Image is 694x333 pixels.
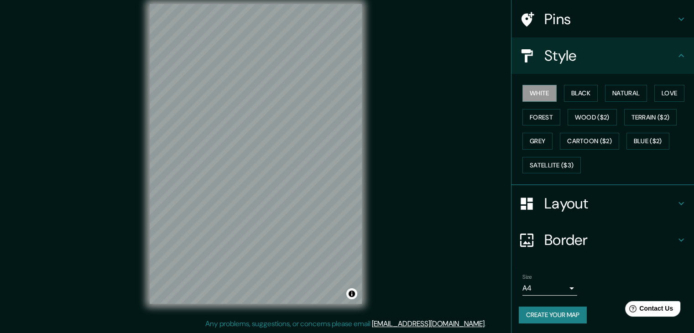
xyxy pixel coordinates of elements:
canvas: Map [150,4,362,304]
button: Love [654,85,684,102]
div: Style [511,37,694,74]
button: Wood ($2) [568,109,617,126]
button: Terrain ($2) [624,109,677,126]
button: Satellite ($3) [522,157,581,174]
h4: Style [544,47,676,65]
p: Any problems, suggestions, or concerns please email . [205,318,486,329]
h4: Layout [544,194,676,213]
div: Border [511,222,694,258]
button: White [522,85,557,102]
label: Size [522,273,532,281]
h4: Border [544,231,676,249]
div: A4 [522,281,577,296]
button: Blue ($2) [626,133,669,150]
div: . [486,318,487,329]
button: Cartoon ($2) [560,133,619,150]
button: Grey [522,133,553,150]
button: Toggle attribution [346,288,357,299]
div: . [487,318,489,329]
button: Forest [522,109,560,126]
button: Natural [605,85,647,102]
button: Black [564,85,598,102]
a: [EMAIL_ADDRESS][DOMAIN_NAME] [372,319,485,328]
div: Pins [511,1,694,37]
h4: Pins [544,10,676,28]
iframe: Help widget launcher [613,297,684,323]
div: Layout [511,185,694,222]
button: Create your map [519,307,587,323]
